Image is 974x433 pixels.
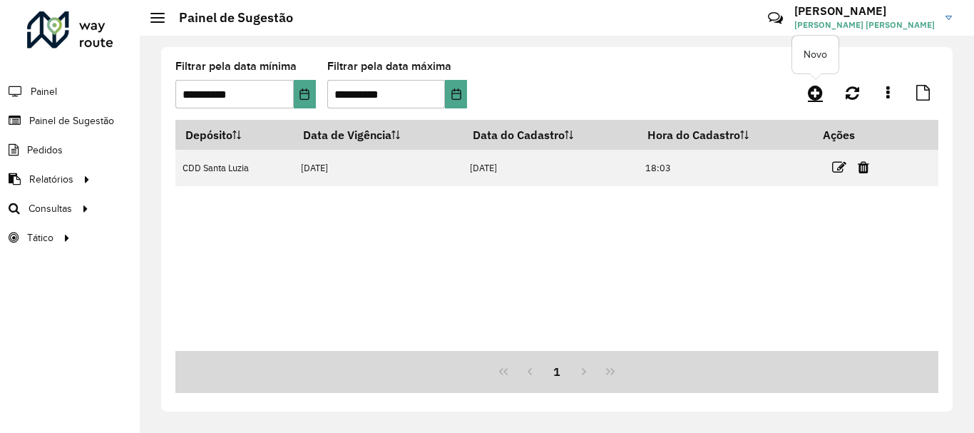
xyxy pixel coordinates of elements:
span: Relatórios [29,172,73,187]
div: Novo [792,36,839,73]
span: [PERSON_NAME] [PERSON_NAME] [794,19,935,31]
span: Consultas [29,201,72,216]
label: Filtrar pela data mínima [175,58,297,75]
span: Tático [27,230,53,245]
a: Contato Rápido [760,3,791,34]
a: Editar [832,158,846,177]
th: Ações [814,120,899,150]
td: 18:03 [637,150,814,186]
h2: Painel de Sugestão [165,10,293,26]
th: Hora do Cadastro [637,120,814,150]
a: Excluir [858,158,869,177]
button: 1 [543,358,570,385]
h3: [PERSON_NAME] [794,4,935,18]
span: Painel de Sugestão [29,113,114,128]
th: Data de Vigência [293,120,463,150]
th: Depósito [175,120,293,150]
td: [DATE] [293,150,463,186]
label: Filtrar pela data máxima [327,58,451,75]
span: Pedidos [27,143,63,158]
span: Painel [31,84,57,99]
th: Data do Cadastro [463,120,637,150]
button: Choose Date [445,80,467,108]
td: [DATE] [463,150,637,186]
button: Choose Date [294,80,316,108]
td: CDD Santa Luzia [175,150,293,186]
